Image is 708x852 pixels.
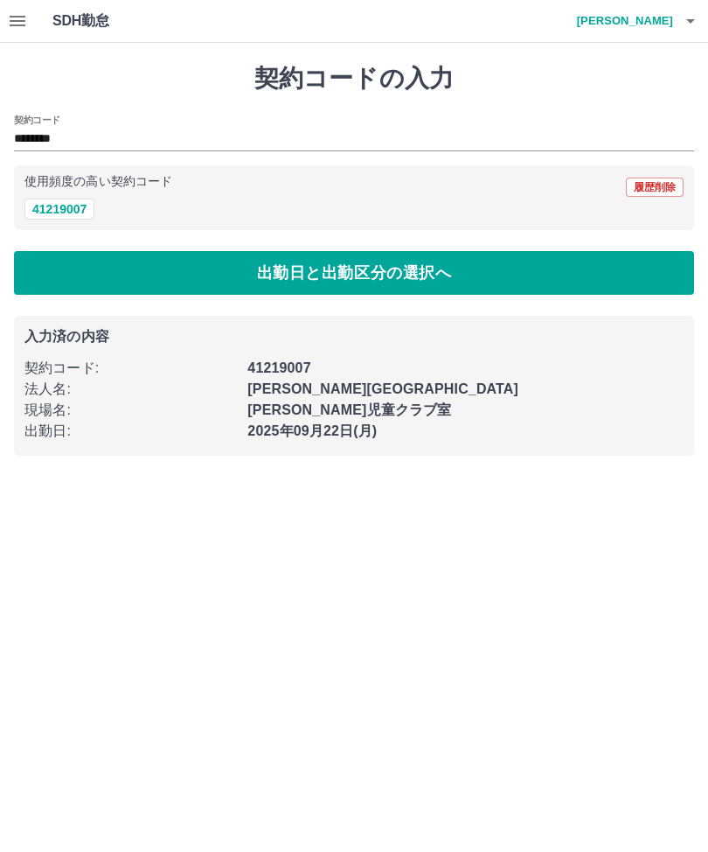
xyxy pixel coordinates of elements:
[626,178,684,197] button: 履歴削除
[24,400,237,421] p: 現場名 :
[247,402,451,417] b: [PERSON_NAME]児童クラブ室
[247,423,377,438] b: 2025年09月22日(月)
[24,199,94,220] button: 41219007
[24,330,684,344] p: 入力済の内容
[24,176,172,188] p: 使用頻度の高い契約コード
[14,64,694,94] h1: 契約コードの入力
[247,360,310,375] b: 41219007
[24,379,237,400] p: 法人名 :
[24,358,237,379] p: 契約コード :
[14,251,694,295] button: 出勤日と出勤区分の選択へ
[14,113,60,127] h2: 契約コード
[247,381,518,396] b: [PERSON_NAME][GEOGRAPHIC_DATA]
[24,421,237,442] p: 出勤日 :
